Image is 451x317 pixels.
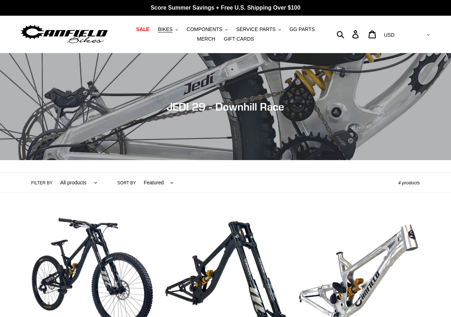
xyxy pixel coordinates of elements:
[186,26,222,32] span: COMPONENTS
[286,25,318,34] a: GG PARTS
[224,36,254,42] span: GIFT CARDS
[289,26,315,32] span: GG PARTS
[220,34,258,44] a: GIFT CARDS
[31,180,53,186] label: Filter by
[167,100,284,113] span: JEDI 29 - Downhill Race
[233,25,285,34] button: SERVICE PARTS
[398,180,420,185] span: 4 products
[117,180,136,186] label: Sort by
[183,25,231,34] button: COMPONENTS
[236,26,276,32] span: SERVICE PARTS
[194,34,219,44] a: MERCH
[133,25,153,34] a: SALE
[158,26,173,32] span: BIKES
[197,36,215,42] span: MERCH
[20,23,109,46] img: Canfield Bikes
[136,26,149,32] span: SALE
[154,25,181,34] button: BIKES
